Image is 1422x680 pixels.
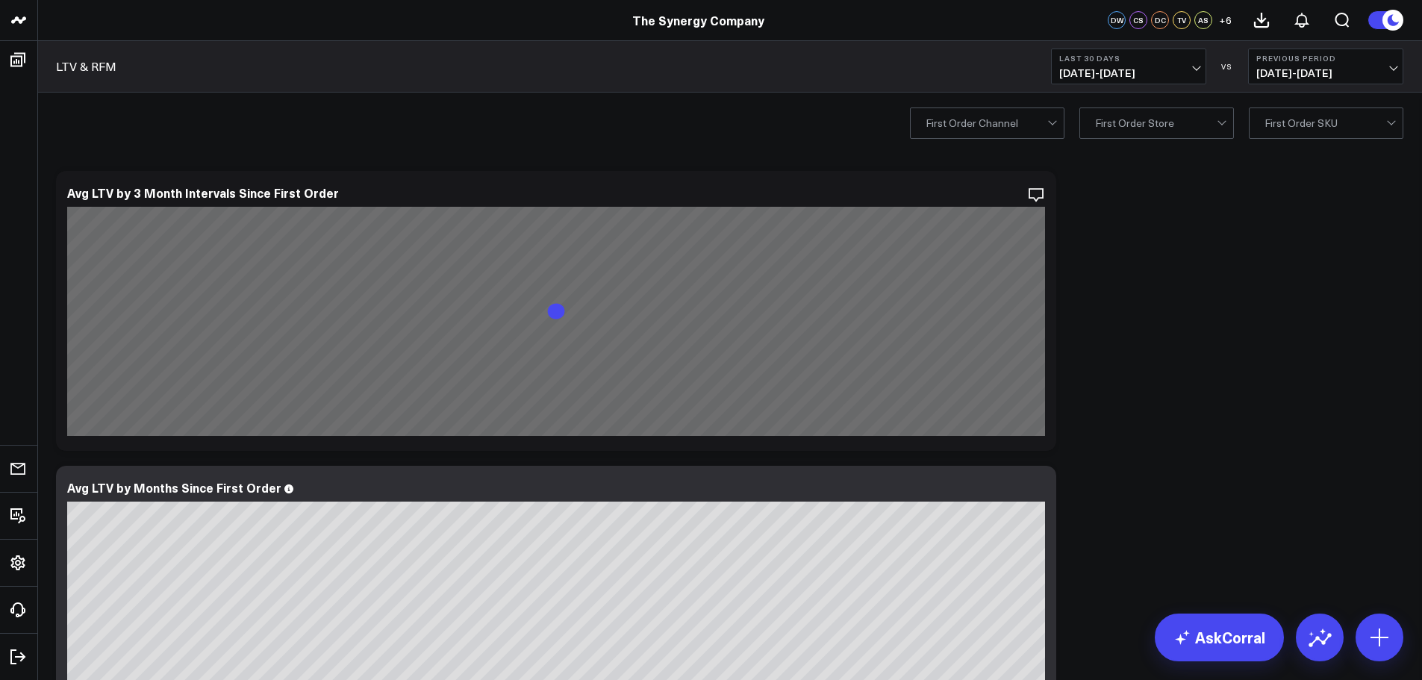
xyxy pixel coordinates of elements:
[1051,49,1206,84] button: Last 30 Days[DATE]-[DATE]
[1108,11,1126,29] div: DW
[1194,11,1212,29] div: AS
[1059,54,1198,63] b: Last 30 Days
[1155,614,1284,661] a: AskCorral
[56,58,116,75] a: LTV & RFM
[1173,11,1191,29] div: TV
[4,643,33,670] a: Log Out
[67,479,281,496] div: Avg LTV by Months Since First Order
[1151,11,1169,29] div: DC
[632,12,764,28] a: The Synergy Company
[1256,54,1395,63] b: Previous Period
[1216,11,1234,29] button: +6
[1129,11,1147,29] div: CS
[1219,15,1232,25] span: + 6
[67,184,339,201] div: Avg LTV by 3 Month Intervals Since First Order
[1059,67,1198,79] span: [DATE] - [DATE]
[1256,67,1395,79] span: [DATE] - [DATE]
[1214,62,1241,71] div: VS
[1248,49,1403,84] button: Previous Period[DATE]-[DATE]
